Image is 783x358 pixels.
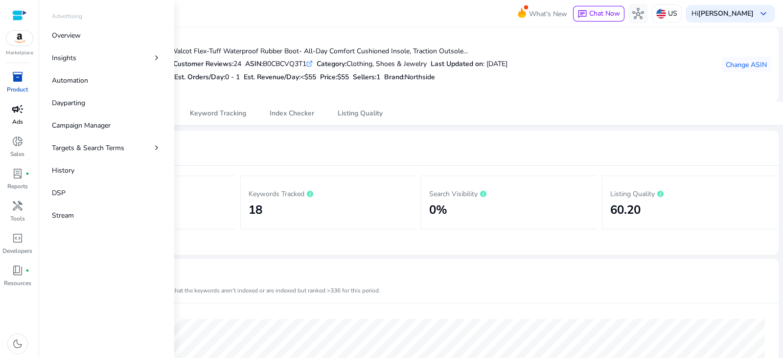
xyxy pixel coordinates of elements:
[338,110,383,117] span: Listing Quality
[173,59,241,69] div: 24
[245,59,313,69] div: B0CBCVQ3T1
[152,53,161,63] span: chevron_right
[174,73,240,82] h5: Est. Orders/Day:
[25,172,29,176] span: fiber_manual_record
[249,203,409,217] h2: 18
[245,59,263,68] b: ASIN:
[726,60,767,70] span: Change ASIN
[25,268,29,272] span: fiber_manual_record
[52,165,74,176] p: History
[698,9,754,18] b: [PERSON_NAME]
[12,71,23,83] span: inventory_2
[12,103,23,115] span: campaign
[691,10,754,17] p: Hi
[7,85,28,94] p: Product
[320,73,349,82] h5: Price:
[52,120,111,131] p: Campaign Manager
[384,73,435,82] h5: :
[317,59,427,69] div: Clothing, Shoes & Jewelry
[12,117,23,126] p: Ads
[353,73,380,82] h5: Sellers:
[12,200,23,212] span: handyman
[431,59,483,68] b: Last Updated on
[317,59,346,68] b: Category:
[52,12,82,21] p: Advertising
[120,47,507,56] h4: Northside Mens Walcot Flex-Tuff Waterproof Rubber Boot- All-Day Comfort Cushioned Insole, Tractio...
[632,8,644,20] span: hub
[52,30,81,41] p: Overview
[4,279,31,288] p: Resources
[6,49,33,57] p: Marketplace
[152,143,161,153] span: chevron_right
[429,187,589,199] p: Search Visibility
[59,286,380,295] mat-card-subtitle: If you don't see any data or graph, it means that the keywords aren't indexed or are indexed but ...
[249,187,409,199] p: Keywords Tracked
[52,143,124,153] p: Targets & Search Terms
[12,232,23,244] span: code_blocks
[2,246,32,255] p: Developers
[52,98,85,108] p: Dayparting
[10,214,25,223] p: Tools
[577,9,587,19] span: chat
[628,4,648,23] button: hub
[10,150,24,158] p: Sales
[758,8,769,20] span: keyboard_arrow_down
[6,31,33,45] img: amazon.svg
[656,9,666,19] img: us.svg
[173,59,233,68] b: Customer Reviews:
[589,9,620,18] span: Chat Now
[190,110,246,117] span: Keyword Tracking
[529,5,567,22] span: What's New
[12,135,23,147] span: donut_small
[668,5,677,22] p: US
[337,72,349,82] span: $55
[610,203,770,217] h2: 60.20
[12,265,23,276] span: book_4
[573,6,624,22] button: chatChat Now
[429,203,589,217] h2: 0%
[225,72,240,82] span: 0 - 1
[376,72,380,82] span: 1
[405,72,435,82] span: Northside
[270,110,314,117] span: Index Checker
[52,210,74,221] p: Stream
[52,53,76,63] p: Insights
[52,75,88,86] p: Automation
[244,73,316,82] h5: Est. Revenue/Day:
[12,168,23,179] span: lab_profile
[431,59,507,69] div: : [DATE]
[722,57,771,72] button: Change ASIN
[12,338,23,350] span: dark_mode
[52,188,66,198] p: DSP
[300,72,316,82] span: <$55
[384,72,403,82] span: Brand
[610,187,770,199] p: Listing Quality
[7,182,28,191] p: Reports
